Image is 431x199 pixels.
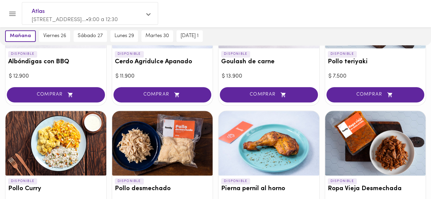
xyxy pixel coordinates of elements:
[74,30,107,42] button: sábado 27
[326,87,425,102] button: COMPRAR
[8,59,104,66] h3: Albóndigas con BBQ
[8,178,37,184] p: DISPONIBLE
[122,92,203,98] span: COMPRAR
[5,111,106,176] div: Pollo Curry
[78,33,103,39] span: sábado 27
[32,17,118,22] span: [STREET_ADDRESS]... • 9:00 a 12:30
[114,33,134,39] span: lunes 29
[115,51,144,57] p: DISPONIBLE
[222,72,316,80] div: $ 13.900
[115,59,210,66] h3: Cerdo Agridulce Apanado
[39,30,70,42] button: viernes 26
[328,59,423,66] h3: Pollo teriyaki
[221,178,250,184] p: DISPONIBLE
[110,30,138,42] button: lunes 29
[176,30,203,42] button: [DATE] 1
[218,111,319,176] div: Pierna pernil al horno
[113,87,212,102] button: COMPRAR
[141,30,173,42] button: martes 30
[115,178,144,184] p: DISPONIBLE
[8,185,104,193] h3: Pollo Curry
[221,51,250,57] p: DISPONIBLE
[335,92,416,98] span: COMPRAR
[10,33,31,39] span: mañana
[9,72,103,80] div: $ 12.900
[228,92,309,98] span: COMPRAR
[32,7,141,16] span: Atlas
[15,92,96,98] span: COMPRAR
[328,51,357,57] p: DISPONIBLE
[115,185,210,193] h3: Pollo desmechado
[220,87,318,102] button: COMPRAR
[112,111,213,176] div: Pollo desmechado
[116,72,210,80] div: $ 11.900
[221,185,317,193] h3: Pierna pernil al horno
[328,72,422,80] div: $ 7.500
[221,59,317,66] h3: Goulash de carne
[328,178,357,184] p: DISPONIBLE
[7,87,105,102] button: COMPRAR
[145,33,169,39] span: martes 30
[325,111,426,176] div: Ropa Vieja Desmechada
[4,5,21,22] button: Menu
[5,30,36,42] button: mañana
[391,160,424,192] iframe: Messagebird Livechat Widget
[328,185,423,193] h3: Ropa Vieja Desmechada
[8,51,37,57] p: DISPONIBLE
[43,33,66,39] span: viernes 26
[181,33,199,39] span: [DATE] 1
